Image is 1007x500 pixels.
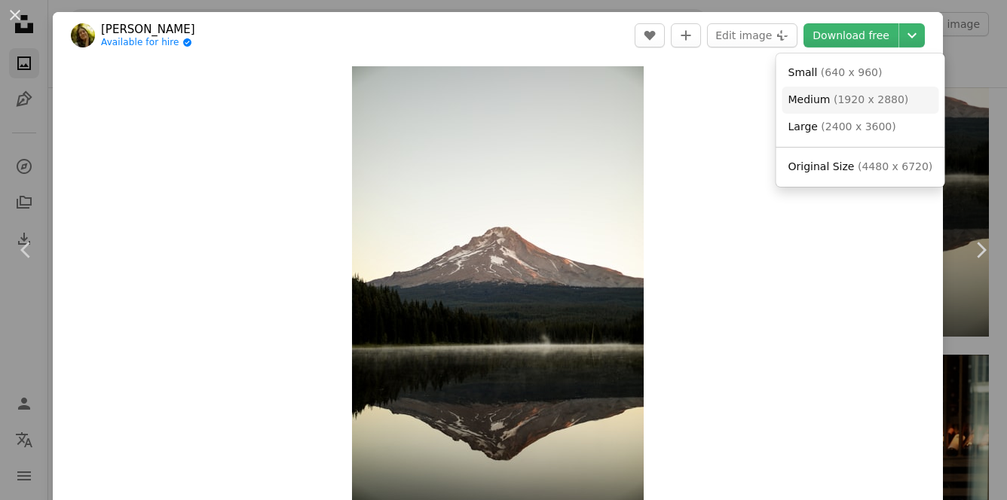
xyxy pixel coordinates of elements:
[834,93,908,105] span: ( 1920 x 2880 )
[788,160,855,172] span: Original Size
[788,66,818,78] span: Small
[821,120,895,133] span: ( 2400 x 3600 )
[821,66,883,78] span: ( 640 x 960 )
[788,93,831,105] span: Medium
[858,160,932,172] span: ( 4480 x 6720 )
[899,23,925,47] button: Choose download size
[776,53,945,187] div: Choose download size
[788,120,818,133] span: Large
